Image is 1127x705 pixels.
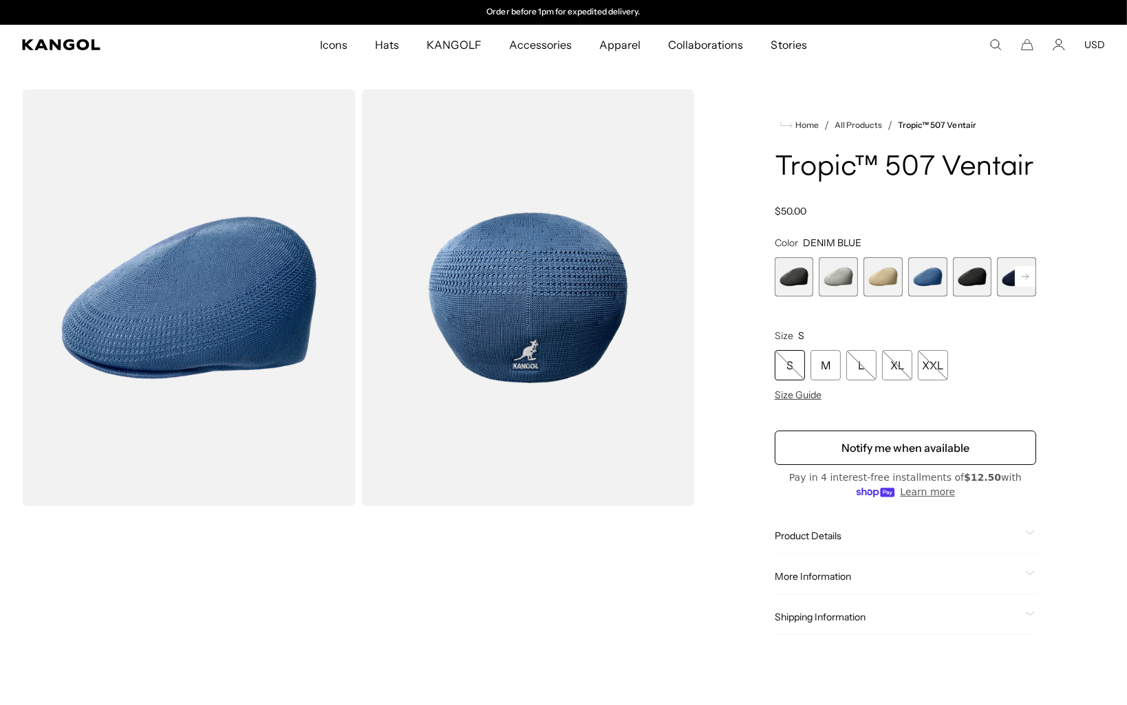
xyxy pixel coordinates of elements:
a: All Products [835,120,882,130]
a: Tropic™ 507 Ventair [898,120,976,130]
slideshow-component: Announcement bar [422,7,705,18]
div: XXL [918,350,948,380]
li: / [882,117,892,133]
a: Account [1053,39,1065,51]
summary: Search here [989,39,1002,51]
span: $50.00 [775,205,806,217]
label: Beige [863,257,903,296]
img: color-denim-blue [22,89,356,506]
h1: Tropic™ 507 Ventair [775,153,1036,183]
div: 2 of 9 [819,257,858,296]
label: Navy [997,257,1036,296]
label: DENIM BLUE [908,257,947,296]
span: Stories [771,25,807,65]
span: Collaborations [668,25,743,65]
product-gallery: Gallery Viewer [22,89,695,506]
label: Moonstruck [819,257,858,296]
button: Cart [1021,39,1033,51]
span: Hats [375,25,399,65]
div: 5 of 9 [953,257,992,296]
div: S [775,350,805,380]
div: 4 of 9 [908,257,947,296]
span: Size [775,329,793,342]
span: Color [775,237,798,249]
div: 1 of 9 [775,257,814,296]
a: Collaborations [654,25,757,65]
a: Apparel [586,25,654,65]
nav: breadcrumbs [775,117,1036,133]
a: KANGOLF [413,25,495,65]
a: Icons [306,25,361,65]
div: 3 of 9 [863,257,903,296]
div: M [811,350,841,380]
a: Kangol [22,39,211,50]
div: 2 of 2 [422,7,705,18]
span: Icons [320,25,347,65]
span: Accessories [509,25,572,65]
span: Product Details [775,530,1020,542]
a: Stories [758,25,821,65]
div: XL [882,350,912,380]
img: color-denim-blue [361,89,695,506]
span: Shipping Information [775,611,1020,623]
a: Hats [361,25,413,65]
div: Announcement [422,7,705,18]
p: Order before 1pm for expedited delivery. [486,7,640,18]
span: Home [793,120,819,130]
a: Accessories [495,25,586,65]
div: 6 of 9 [997,257,1036,296]
button: Notify me when available [775,431,1036,465]
span: Apparel [599,25,641,65]
li: / [819,117,829,133]
label: Black [953,257,992,296]
span: More Information [775,570,1020,583]
span: Size Guide [775,389,822,401]
button: USD [1084,39,1105,51]
span: S [798,329,804,342]
div: L [846,350,877,380]
span: KANGOLF [427,25,481,65]
span: DENIM BLUE [803,237,861,249]
a: Home [780,119,819,131]
label: Cliff [775,257,814,296]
